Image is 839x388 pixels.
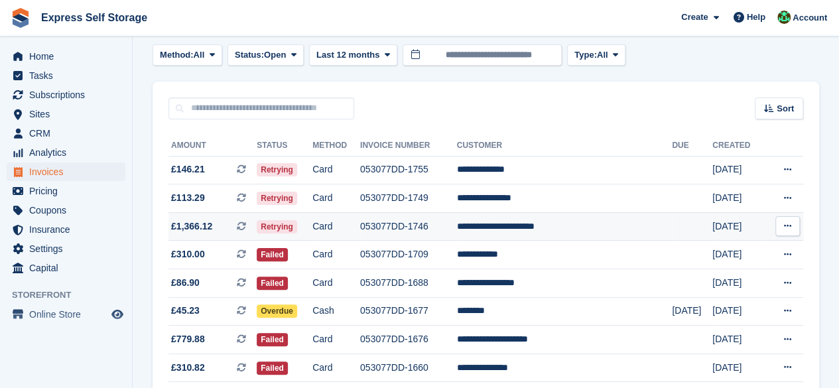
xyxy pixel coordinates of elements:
td: [DATE] [712,326,765,354]
a: menu [7,86,125,104]
span: Online Store [29,305,109,324]
td: 053077DD-1709 [360,241,457,269]
th: Status [257,135,312,157]
img: stora-icon-8386f47178a22dfd0bd8f6a31ec36ba5ce8667c1dd55bd0f319d3a0aa187defe.svg [11,8,31,28]
span: Status: [235,48,264,62]
span: £113.29 [171,191,205,205]
span: Subscriptions [29,86,109,104]
td: Card [312,269,360,298]
span: All [597,48,608,62]
span: CRM [29,124,109,143]
span: Retrying [257,192,297,205]
a: menu [7,259,125,277]
a: menu [7,47,125,66]
a: menu [7,239,125,258]
span: Analytics [29,143,109,162]
span: Failed [257,361,288,375]
span: Overdue [257,304,297,318]
td: 053077DD-1749 [360,184,457,213]
span: Storefront [12,289,132,302]
a: menu [7,305,125,324]
span: Retrying [257,163,297,176]
a: menu [7,143,125,162]
span: Failed [257,333,288,346]
td: [DATE] [712,156,765,184]
button: Method: All [153,44,222,66]
span: £310.00 [171,247,205,261]
span: Home [29,47,109,66]
span: Method: [160,48,194,62]
td: [DATE] [712,212,765,241]
td: 053077DD-1746 [360,212,457,241]
td: [DATE] [672,297,712,326]
span: Open [264,48,286,62]
td: [DATE] [712,241,765,269]
span: Capital [29,259,109,277]
td: Card [312,212,360,241]
a: menu [7,182,125,200]
td: Card [312,354,360,382]
td: Card [312,156,360,184]
span: Invoices [29,162,109,181]
td: 053077DD-1660 [360,354,457,382]
td: 053077DD-1676 [360,326,457,354]
img: Shakiyra Davis [777,11,791,24]
span: £45.23 [171,304,200,318]
a: Preview store [109,306,125,322]
td: 053077DD-1755 [360,156,457,184]
td: [DATE] [712,297,765,326]
a: menu [7,220,125,239]
span: £86.90 [171,276,200,290]
button: Type: All [567,44,625,66]
th: Invoice Number [360,135,457,157]
span: Coupons [29,201,109,220]
span: Sort [777,102,794,115]
a: menu [7,162,125,181]
th: Amount [168,135,257,157]
td: [DATE] [712,184,765,213]
span: Sites [29,105,109,123]
span: Tasks [29,66,109,85]
span: Account [793,11,827,25]
th: Due [672,135,712,157]
span: £779.88 [171,332,205,346]
td: [DATE] [712,269,765,298]
button: Status: Open [227,44,304,66]
span: Pricing [29,182,109,200]
span: Help [747,11,765,24]
span: Create [681,11,708,24]
span: Type: [574,48,597,62]
span: £146.21 [171,162,205,176]
span: Failed [257,248,288,261]
td: Card [312,326,360,354]
span: All [194,48,205,62]
a: menu [7,66,125,85]
button: Last 12 months [309,44,397,66]
span: Insurance [29,220,109,239]
a: menu [7,124,125,143]
td: 053077DD-1677 [360,297,457,326]
td: 053077DD-1688 [360,269,457,298]
td: Card [312,241,360,269]
span: Last 12 months [316,48,379,62]
td: [DATE] [712,354,765,382]
span: Retrying [257,220,297,233]
span: Settings [29,239,109,258]
a: Express Self Storage [36,7,153,29]
th: Created [712,135,765,157]
td: Cash [312,297,360,326]
span: £310.82 [171,361,205,375]
th: Customer [457,135,673,157]
span: £1,366.12 [171,220,212,233]
th: Method [312,135,360,157]
span: Failed [257,277,288,290]
td: Card [312,184,360,213]
a: menu [7,105,125,123]
a: menu [7,201,125,220]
